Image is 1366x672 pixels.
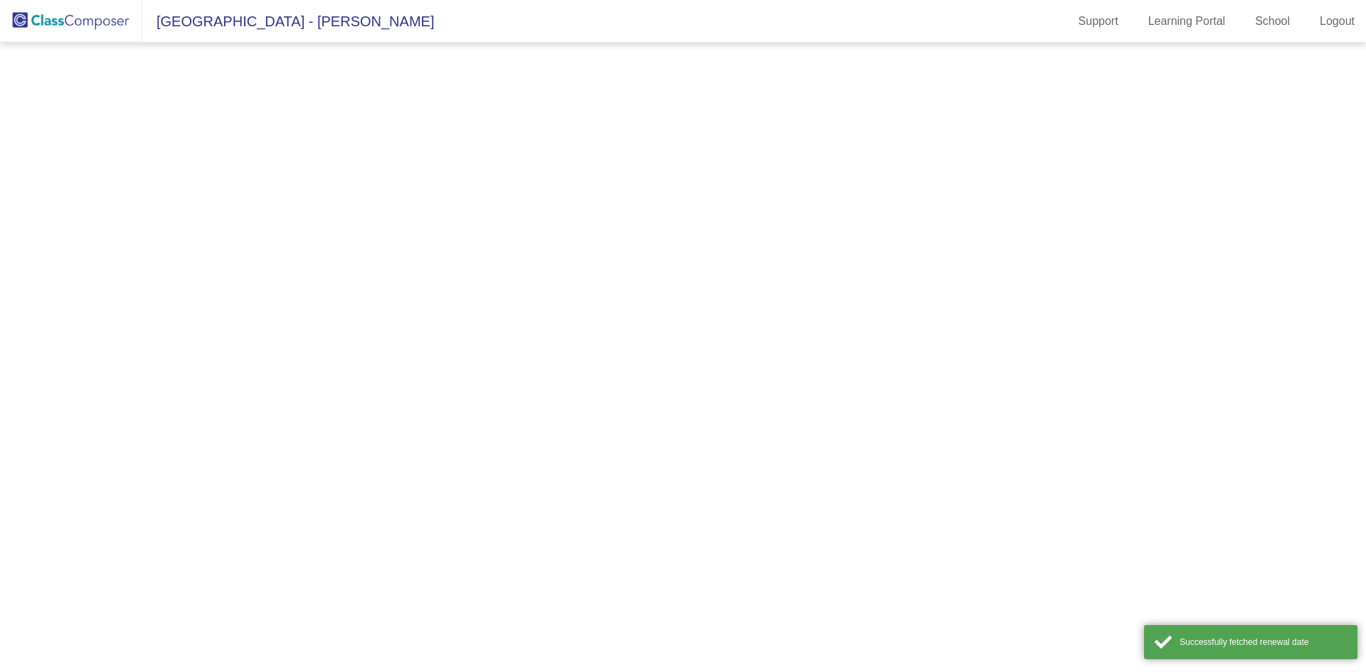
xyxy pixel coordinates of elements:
a: Support [1067,10,1130,33]
div: Successfully fetched renewal date [1180,636,1347,649]
a: Learning Portal [1137,10,1237,33]
a: Logout [1308,10,1366,33]
span: [GEOGRAPHIC_DATA] - [PERSON_NAME] [142,10,434,33]
a: School [1244,10,1301,33]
